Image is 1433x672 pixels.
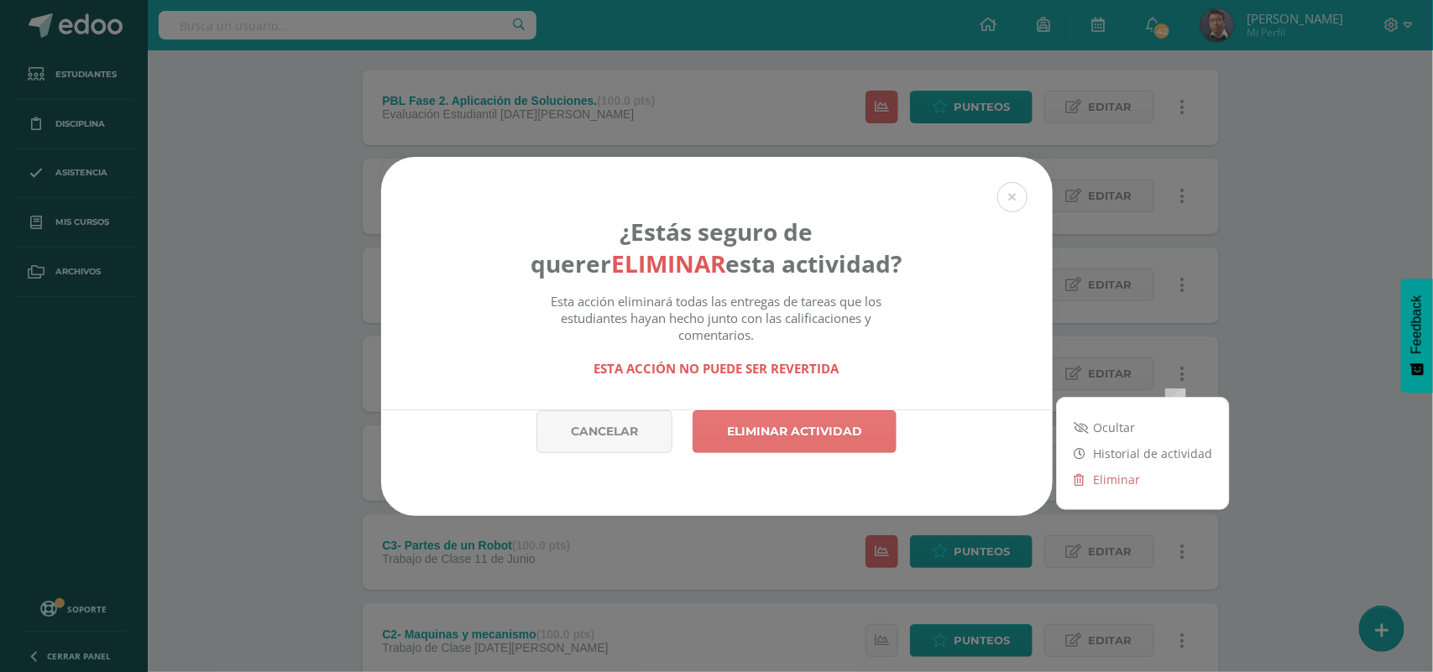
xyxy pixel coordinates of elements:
[531,216,902,279] h4: ¿Estás seguro de querer esta actividad?
[1409,295,1425,354] span: Feedback
[997,182,1028,212] button: Close (Esc)
[1401,279,1433,393] button: Feedback - Mostrar encuesta
[1057,440,1229,466] a: Historial de actividad
[693,410,897,453] a: Eliminar actividad
[594,360,839,377] strong: Esta acción no puede ser revertida
[1057,414,1229,440] a: Ocultar
[612,247,726,279] strong: eliminar
[531,293,902,377] div: Esta acción eliminará todas las entregas de tareas que los estudiantes hayan hecho junto con las ...
[1057,466,1229,492] a: Eliminar
[536,410,672,453] a: Cancelar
